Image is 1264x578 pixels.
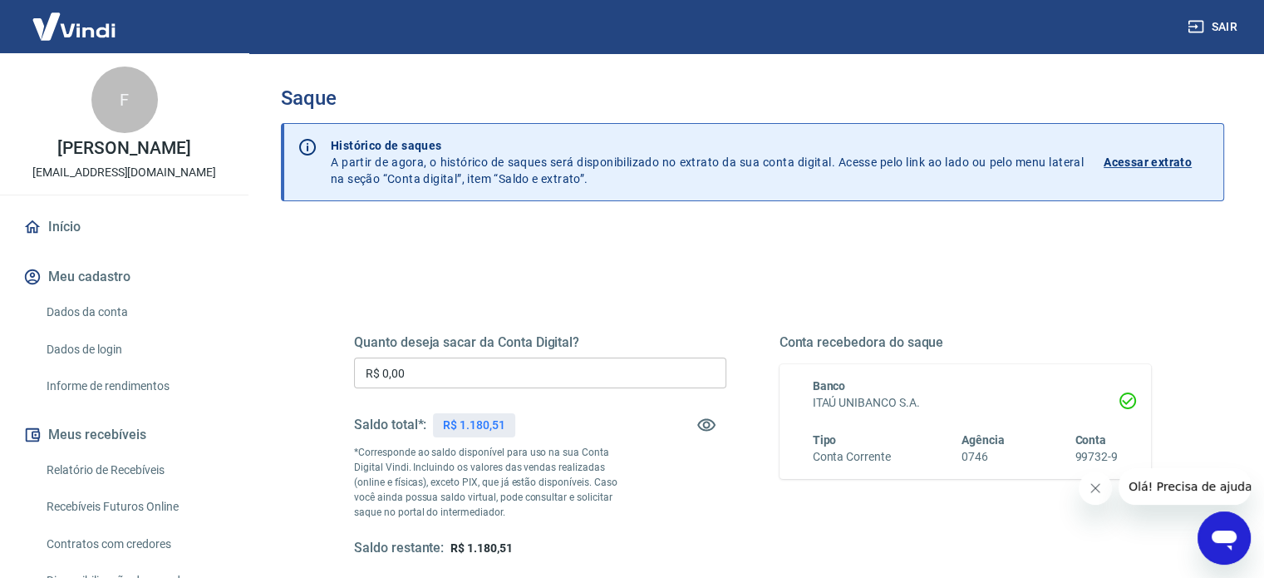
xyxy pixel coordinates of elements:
[1119,468,1251,505] iframe: Mensagem da empresa
[1075,448,1118,466] h6: 99732-9
[331,137,1084,187] p: A partir de agora, o histórico de saques será disponibilizado no extrato da sua conta digital. Ac...
[20,417,229,453] button: Meus recebíveis
[1104,154,1192,170] p: Acessar extrato
[40,527,229,561] a: Contratos com credores
[40,453,229,487] a: Relatório de Recebíveis
[354,540,444,557] h5: Saldo restante:
[40,333,229,367] a: Dados de login
[20,259,229,295] button: Meu cadastro
[57,140,190,157] p: [PERSON_NAME]
[32,164,216,181] p: [EMAIL_ADDRESS][DOMAIN_NAME]
[354,417,426,433] h5: Saldo total*:
[10,12,140,25] span: Olá! Precisa de ajuda?
[1079,472,1112,505] iframe: Fechar mensagem
[20,1,128,52] img: Vindi
[813,394,1119,412] h6: ITAÚ UNIBANCO S.A.
[962,433,1005,447] span: Agência
[331,137,1084,154] p: Histórico de saques
[450,541,512,555] span: R$ 1.180,51
[1075,433,1106,447] span: Conta
[20,209,229,245] a: Início
[40,490,229,524] a: Recebíveis Futuros Online
[780,334,1152,351] h5: Conta recebedora do saque
[40,295,229,329] a: Dados da conta
[91,67,158,133] div: F
[281,86,1224,110] h3: Saque
[1198,511,1251,565] iframe: Botão para abrir a janela de mensagens
[354,445,633,520] p: *Corresponde ao saldo disponível para uso na sua Conta Digital Vindi. Incluindo os valores das ve...
[813,379,846,393] span: Banco
[1184,12,1244,42] button: Sair
[813,448,891,466] h6: Conta Corrente
[354,334,726,351] h5: Quanto deseja sacar da Conta Digital?
[443,417,504,434] p: R$ 1.180,51
[813,433,837,447] span: Tipo
[1104,137,1210,187] a: Acessar extrato
[962,448,1005,466] h6: 0746
[40,369,229,403] a: Informe de rendimentos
